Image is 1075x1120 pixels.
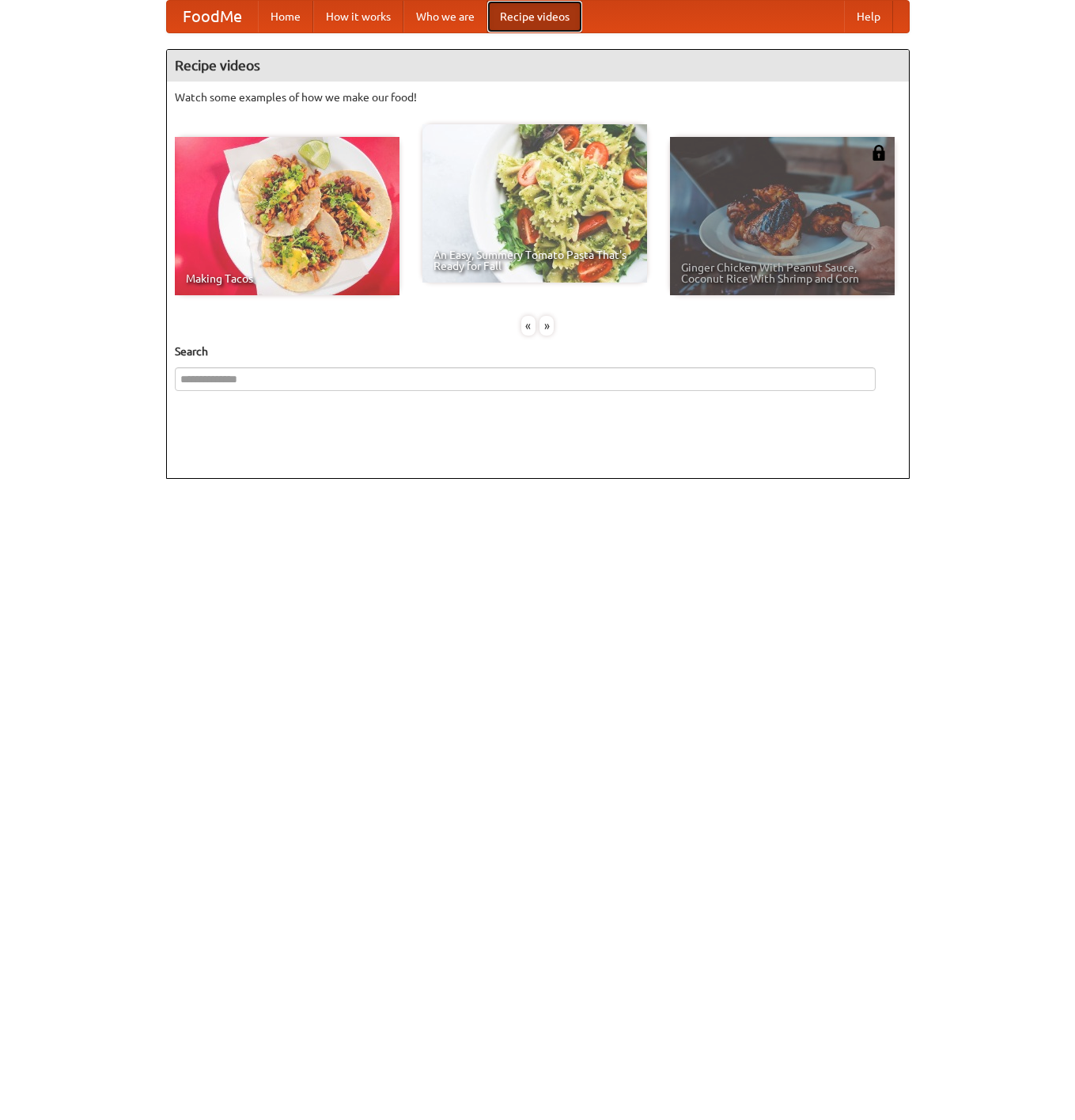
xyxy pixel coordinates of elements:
a: Help [844,1,893,32]
a: Making Tacos [175,137,399,295]
a: Home [258,1,313,32]
a: An Easy, Summery Tomato Pasta That's Ready for Fall [422,124,647,283]
span: Making Tacos [186,273,388,284]
div: » [539,316,554,336]
h4: Recipe videos [167,50,909,82]
span: An Easy, Summery Tomato Pasta That's Ready for Fall [433,249,636,271]
a: How it works [313,1,403,32]
a: Recipe videos [487,1,582,32]
h5: Search [175,344,901,359]
img: 483408.png [871,145,887,161]
p: Watch some examples of how we make our food! [175,89,901,105]
a: FoodMe [167,1,258,32]
div: « [521,316,536,336]
a: Who we are [403,1,487,32]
